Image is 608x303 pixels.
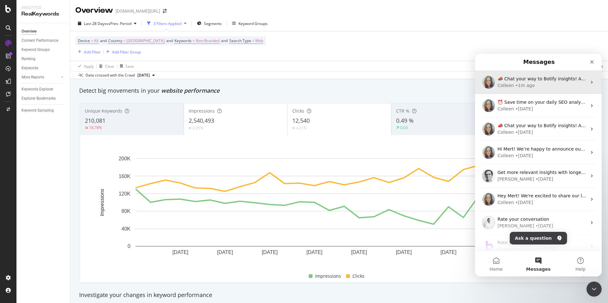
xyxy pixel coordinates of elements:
span: Web [255,36,263,45]
div: [PERSON_NAME] [22,169,59,176]
button: Save [117,61,134,71]
div: [PERSON_NAME] [22,122,59,129]
span: 2025 Sep. 19th [137,72,150,78]
text: 80K [122,208,131,214]
button: Segments [194,18,224,28]
button: Add Filter Group [104,48,141,56]
img: Equal [292,127,295,129]
span: Rate your conversation [22,163,74,168]
span: = [91,38,93,43]
div: Keyword Groups [238,21,268,26]
div: Clear [105,64,115,69]
button: Apply [75,61,94,71]
div: Colleen [22,75,39,82]
span: Home [15,213,28,218]
img: Profile image for Colleen [7,139,20,152]
text: [DATE] [351,250,367,255]
span: = [252,38,254,43]
span: and [166,38,173,43]
button: Add Filter [75,48,101,56]
div: Keyword Groups [22,46,50,53]
div: Colleen [22,99,39,105]
div: 4.31% [296,125,307,131]
text: [DATE] [396,250,412,255]
span: 📣 Chat your way to Botify insights! Ask Botify Assist about: * Competitor insights 👀 * Keyword re... [22,22,362,28]
span: vs Prev. Period [106,21,131,26]
div: 18.78% [89,125,102,130]
iframe: Intercom live chat [586,281,602,297]
div: • [DATE] [60,122,78,129]
img: Profile image for Customer Support [7,186,20,199]
text: 200K [119,156,131,161]
div: Colleen [22,28,39,35]
span: Rate your conversation [22,186,74,191]
div: Apply [84,64,94,69]
a: Explorer Bookmarks [22,95,66,102]
span: Clicks [352,272,364,280]
div: Investigate your changes in keyword performance [79,291,599,299]
text: Impressions [99,189,105,216]
div: Add Filter [84,49,101,55]
span: 210,081 [85,117,105,124]
span: Help [100,213,111,218]
img: Profile image for Colleen [7,46,20,58]
span: Segments [204,21,222,26]
span: Search Type [229,38,251,43]
div: RealKeywords [22,10,65,18]
iframe: Intercom live chat [475,54,602,276]
span: Clicks [292,108,304,114]
span: 12,540 [292,117,310,124]
div: 3 Filters Applied [153,21,181,26]
text: 120K [119,191,131,196]
div: Keywords Explorer [22,86,53,93]
span: Country [108,38,122,43]
button: Help [85,197,127,223]
span: CTR % [396,108,409,114]
div: Save [125,64,134,69]
a: Overview [22,28,66,35]
span: and [221,38,228,43]
div: 0.03 [400,125,408,130]
img: Profile image for Fred [7,163,20,175]
span: and [100,38,107,43]
div: • [DATE] [60,169,78,176]
text: 0 [128,244,130,249]
a: Content Performance [22,37,66,44]
img: Profile image for Matthieu [7,116,20,128]
button: Clear [97,61,115,71]
text: [DATE] [217,250,233,255]
div: Keywords [22,65,38,71]
a: More Reports [22,74,59,81]
button: Ask a question [35,178,92,191]
div: Overview [75,5,113,16]
div: Keyword Sampling [22,107,54,114]
a: Keyword Sampling [22,107,66,114]
div: Overview [22,28,37,35]
svg: A chart. [85,155,588,265]
span: = [193,38,195,43]
span: Device [78,38,90,43]
div: Explorer Bookmarks [22,95,56,102]
span: = [123,38,125,43]
div: • 1m ago [40,28,60,35]
div: Ranking [22,56,35,62]
a: Keyword Groups [22,46,66,53]
span: Get more relevant insights with longer log report periods! See up to 18 months of data in one rep... [22,116,327,121]
div: Analytics [22,5,65,10]
text: [DATE] [307,250,322,255]
div: • [DATE] [40,52,58,59]
button: Messages [42,197,84,223]
text: [DATE] [172,250,188,255]
div: • [DATE] [40,145,58,152]
a: Ranking [22,56,66,62]
span: Impressions [315,272,341,280]
span: All [94,36,98,45]
div: • [DATE] [40,75,58,82]
img: Profile image for Colleen [7,69,20,82]
span: Impressions [189,108,215,114]
button: 3 Filters Applied [144,18,189,28]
